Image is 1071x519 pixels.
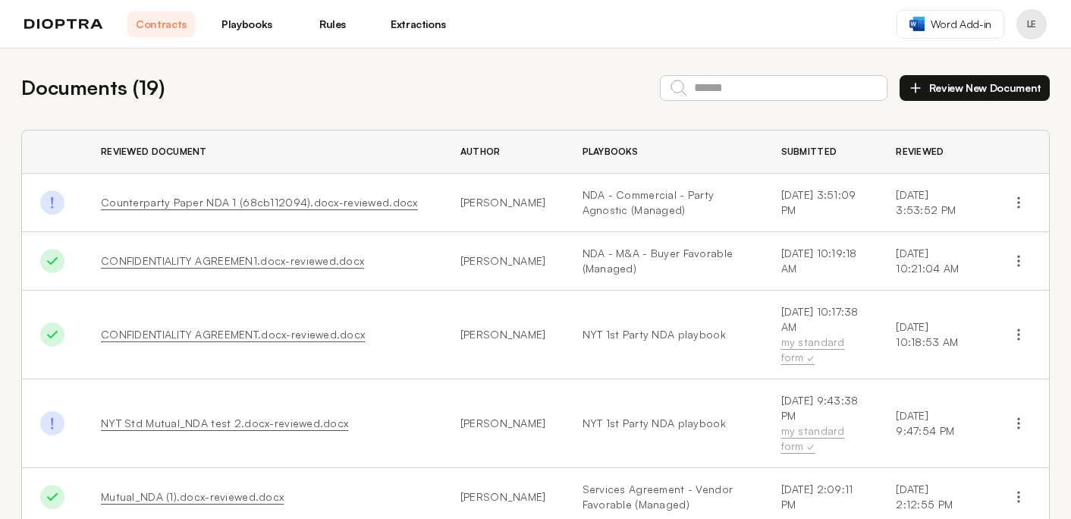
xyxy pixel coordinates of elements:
img: Done [40,322,64,347]
span: Word Add-in [931,17,991,32]
td: [PERSON_NAME] [442,291,564,379]
a: Contracts [127,11,195,37]
td: [DATE] 3:53:52 PM [878,174,988,232]
a: NYT Std Mutual_NDA test 2.docx-reviewed.docx [101,417,348,429]
a: Services Agreement - Vendor Favorable (Managed) [583,482,745,512]
td: [PERSON_NAME] [442,232,564,291]
a: Word Add-in [897,10,1004,39]
a: Counterparty Paper NDA 1 (68cb112094).docx-reviewed.docx [101,196,418,209]
td: [DATE] 9:47:54 PM [878,379,988,468]
a: NYT 1st Party NDA playbook [583,327,745,342]
a: NDA - M&A - Buyer Favorable (Managed) [583,246,745,276]
a: Extractions [385,11,452,37]
img: Done [40,190,64,215]
a: CONFIDENTIALITY AGREEMENT.docx-reviewed.docx [101,328,365,341]
td: [DATE] 10:17:38 AM [763,291,878,379]
a: CONFIDENTIALITY AGREEMEN1.docx-reviewed.docx [101,254,364,267]
a: NDA - Commercial - Party Agnostic (Managed) [583,187,745,218]
img: Done [40,411,64,436]
a: Mutual_NDA (1).docx-reviewed.docx [101,490,284,503]
td: [PERSON_NAME] [442,174,564,232]
td: [DATE] 10:19:18 AM [763,232,878,291]
a: Playbooks [213,11,281,37]
td: [PERSON_NAME] [442,379,564,468]
div: my standard form ✓ [781,335,860,365]
div: my standard form ✓ [781,423,860,454]
td: [DATE] 10:21:04 AM [878,232,988,291]
th: Reviewed [878,131,988,174]
td: [DATE] 3:51:09 PM [763,174,878,232]
th: Submitted [763,131,878,174]
td: [DATE] 9:43:38 PM [763,379,878,468]
th: Playbooks [564,131,763,174]
a: Rules [299,11,366,37]
button: Profile menu [1016,9,1047,39]
a: NYT 1st Party NDA playbook [583,416,745,431]
th: Author [442,131,564,174]
button: Review New Document [900,75,1050,101]
img: Done [40,485,64,509]
th: Reviewed Document [83,131,442,174]
img: logo [24,19,103,30]
img: word [909,17,925,31]
h2: Documents ( 19 ) [21,73,165,102]
img: Done [40,249,64,273]
td: [DATE] 10:18:53 AM [878,291,988,379]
